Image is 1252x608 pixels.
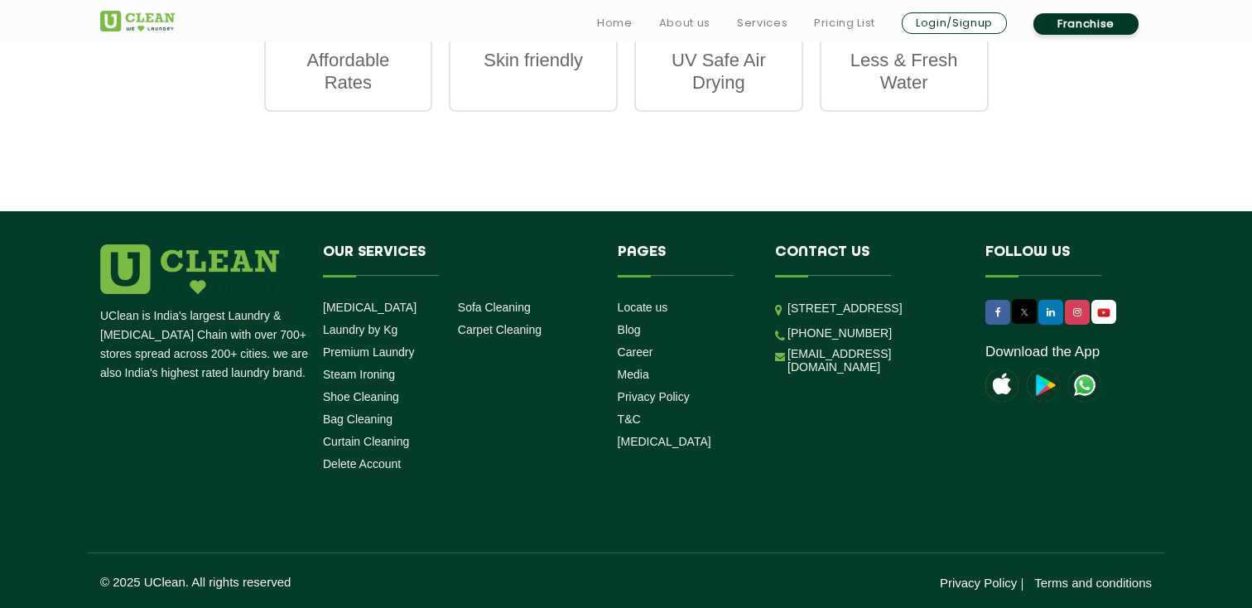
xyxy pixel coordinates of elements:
[737,13,787,33] a: Services
[618,413,641,426] a: T&C
[814,13,875,33] a: Pricing List
[458,323,542,336] a: Carpet Cleaning
[618,368,649,381] a: Media
[618,435,711,448] a: [MEDICAL_DATA]
[787,347,961,374] a: [EMAIL_ADDRESS][DOMAIN_NAME]
[100,244,279,294] img: logo.png
[467,49,600,71] p: Skin friendly
[1034,576,1152,590] a: Terms and conditions
[323,457,401,470] a: Delete Account
[659,13,710,33] a: About us
[323,435,409,448] a: Curtain Cleaning
[100,575,626,589] p: © 2025 UClean. All rights reserved
[618,301,668,314] a: Locate us
[323,244,593,276] h4: Our Services
[618,244,751,276] h4: Pages
[787,299,961,318] p: [STREET_ADDRESS]
[323,368,395,381] a: Steam Ironing
[985,244,1131,276] h4: Follow us
[838,49,970,94] p: Less & Fresh Water
[282,49,415,94] p: Affordable Rates
[618,323,641,336] a: Blog
[323,390,399,403] a: Shoe Cleaning
[985,369,1018,402] img: apple-icon.png
[787,326,892,340] a: [PHONE_NUMBER]
[323,323,397,336] a: Laundry by Kg
[1093,304,1115,321] img: UClean Laundry and Dry Cleaning
[775,244,961,276] h4: Contact us
[100,306,311,383] p: UClean is India's largest Laundry & [MEDICAL_DATA] Chain with over 700+ stores spread across 200+...
[323,413,392,426] a: Bag Cleaning
[1027,369,1060,402] img: playstoreicon.png
[458,301,531,314] a: Sofa Cleaning
[1033,13,1139,35] a: Franchise
[323,301,417,314] a: [MEDICAL_DATA]
[902,12,1007,34] a: Login/Signup
[940,576,1017,590] a: Privacy Policy
[323,345,415,359] a: Premium Laundry
[1068,369,1101,402] img: UClean Laundry and Dry Cleaning
[100,11,175,31] img: UClean Laundry and Dry Cleaning
[652,49,785,94] p: UV Safe Air Drying
[597,13,633,33] a: Home
[985,344,1100,360] a: Download the App
[618,390,690,403] a: Privacy Policy
[618,345,653,359] a: Career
